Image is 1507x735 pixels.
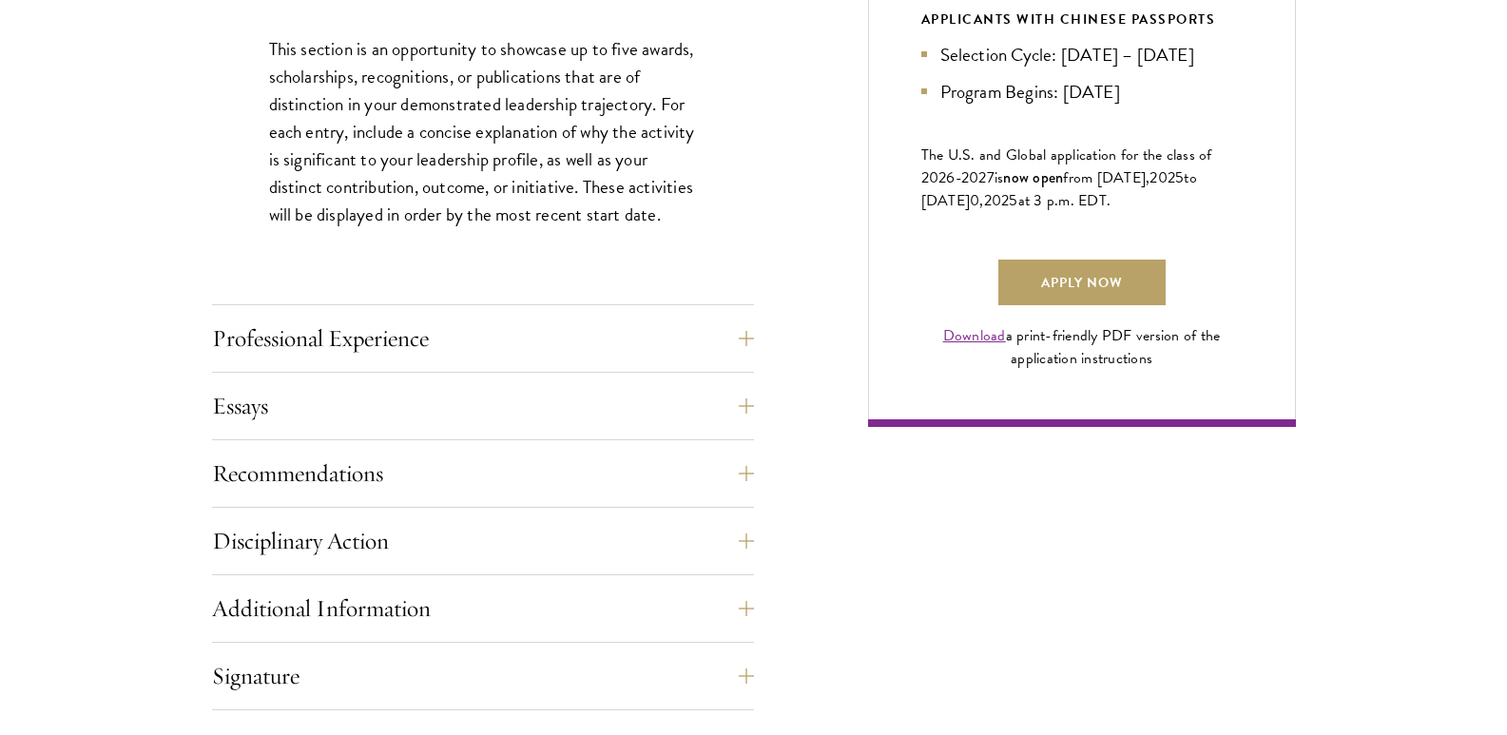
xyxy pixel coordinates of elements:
[921,324,1243,370] div: a print-friendly PDF version of the application instructions
[979,189,983,212] span: ,
[943,324,1006,347] a: Download
[970,189,979,212] span: 0
[921,166,1197,212] span: to [DATE]
[269,35,697,228] p: This section is an opportunity to showcase up to five awards, scholarships, recognitions, or publ...
[212,451,754,496] button: Recommendations
[212,518,754,564] button: Disciplinary Action
[984,189,1010,212] span: 202
[1063,166,1150,189] span: from [DATE],
[1009,189,1017,212] span: 5
[921,78,1243,106] li: Program Begins: [DATE]
[212,383,754,429] button: Essays
[998,260,1166,305] a: Apply Now
[956,166,987,189] span: -202
[921,144,1212,189] span: The U.S. and Global application for the class of 202
[212,586,754,631] button: Additional Information
[1003,166,1063,188] span: now open
[1018,189,1111,212] span: at 3 p.m. EDT.
[995,166,1004,189] span: is
[946,166,955,189] span: 6
[212,316,754,361] button: Professional Experience
[1150,166,1175,189] span: 202
[921,8,1243,31] div: APPLICANTS WITH CHINESE PASSPORTS
[212,653,754,699] button: Signature
[1175,166,1184,189] span: 5
[987,166,995,189] span: 7
[921,41,1243,68] li: Selection Cycle: [DATE] – [DATE]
